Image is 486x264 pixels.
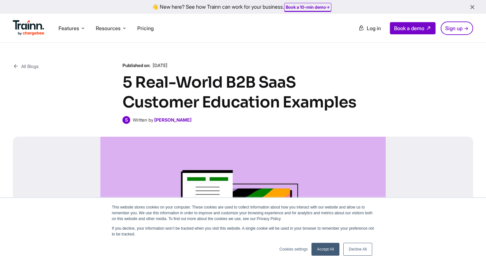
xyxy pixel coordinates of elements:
[4,4,482,10] div: 👋 New here? See how Trainn can work for your business.
[355,22,385,34] a: Log in
[367,25,381,31] span: Log in
[153,63,167,68] span: [DATE]
[96,25,121,32] span: Resources
[394,25,424,31] span: Book a demo
[122,72,364,112] h1: 5 Real-World B2B SaaS Customer Education Examples
[133,117,153,123] span: Written by
[279,246,308,252] a: Cookies settings
[122,116,130,124] span: S
[390,22,436,34] a: Book a demo
[13,20,44,36] img: Trainn Logo
[286,4,326,10] b: Book a 10-min demo
[137,25,154,31] a: Pricing
[112,204,374,222] p: This website stores cookies on your computer. These cookies are used to collect information about...
[13,62,39,70] a: All Blogs
[311,243,339,256] a: Accept All
[59,25,79,32] span: Features
[112,226,374,237] p: If you decline, your information won’t be tracked when you visit this website. A single cookie wi...
[343,243,372,256] a: Decline All
[441,21,473,35] a: Sign up →
[286,4,330,10] a: Book a 10-min demo→
[122,63,150,68] b: Published on:
[154,117,192,123] a: [PERSON_NAME]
